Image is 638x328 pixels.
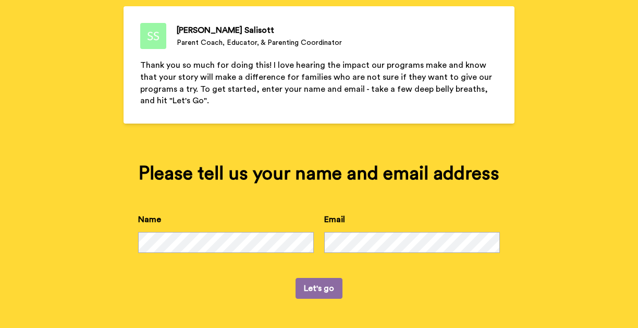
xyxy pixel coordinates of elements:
[138,163,500,184] div: Please tell us your name and email address
[324,213,345,226] label: Email
[138,213,161,226] label: Name
[177,24,342,37] div: [PERSON_NAME] Salisott
[296,278,342,299] button: Let's go
[140,61,494,105] span: Thank you so much for doing this! I love hearing the impact our programs make and know that your ...
[140,23,166,49] img: Parent Coach, Educator, & Parenting Coordinator
[177,38,342,48] div: Parent Coach, Educator, & Parenting Coordinator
